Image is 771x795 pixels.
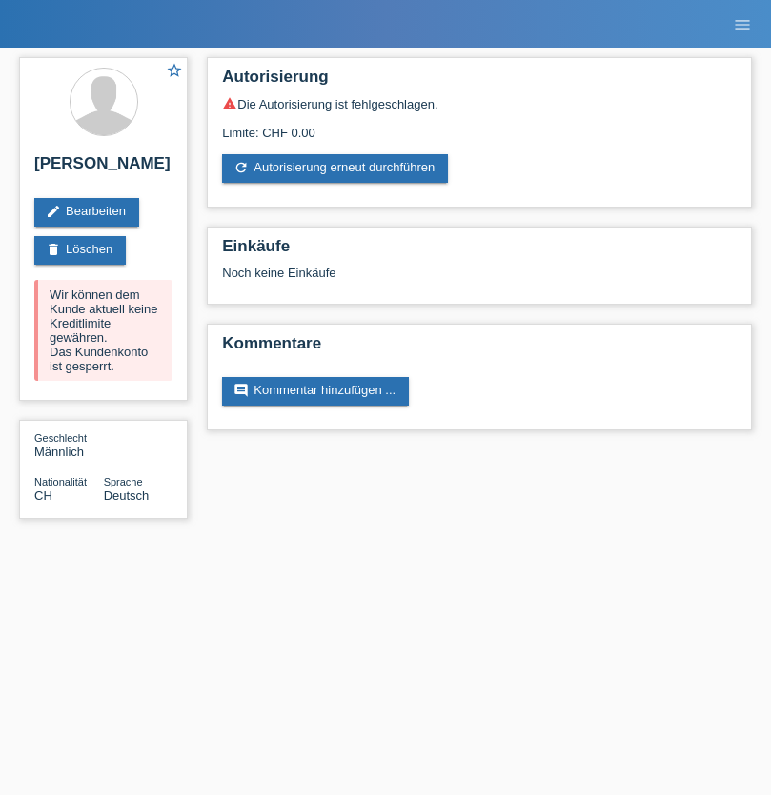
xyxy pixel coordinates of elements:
h2: Einkäufe [222,237,737,266]
a: refreshAutorisierung erneut durchführen [222,154,448,183]
i: delete [46,242,61,257]
h2: Kommentare [222,334,737,363]
i: menu [733,15,752,34]
h2: [PERSON_NAME] [34,154,172,183]
span: Geschlecht [34,432,87,444]
div: Die Autorisierung ist fehlgeschlagen. [222,96,737,111]
div: Wir können dem Kunde aktuell keine Kreditlimite gewähren. Das Kundenkonto ist gesperrt. [34,280,172,381]
i: comment [233,383,249,398]
i: refresh [233,160,249,175]
i: edit [46,204,61,219]
div: Männlich [34,430,104,459]
span: Schweiz [34,488,52,503]
div: Noch keine Einkäufe [222,266,737,294]
span: Deutsch [104,488,150,503]
i: star_border [166,62,183,79]
span: Sprache [104,476,143,487]
a: commentKommentar hinzufügen ... [222,377,409,406]
h2: Autorisierung [222,68,737,96]
div: Limite: CHF 0.00 [222,111,737,140]
a: deleteLöschen [34,236,126,265]
a: menu [723,18,761,30]
a: star_border [166,62,183,82]
span: Nationalität [34,476,87,487]
a: editBearbeiten [34,198,139,227]
i: warning [222,96,237,111]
